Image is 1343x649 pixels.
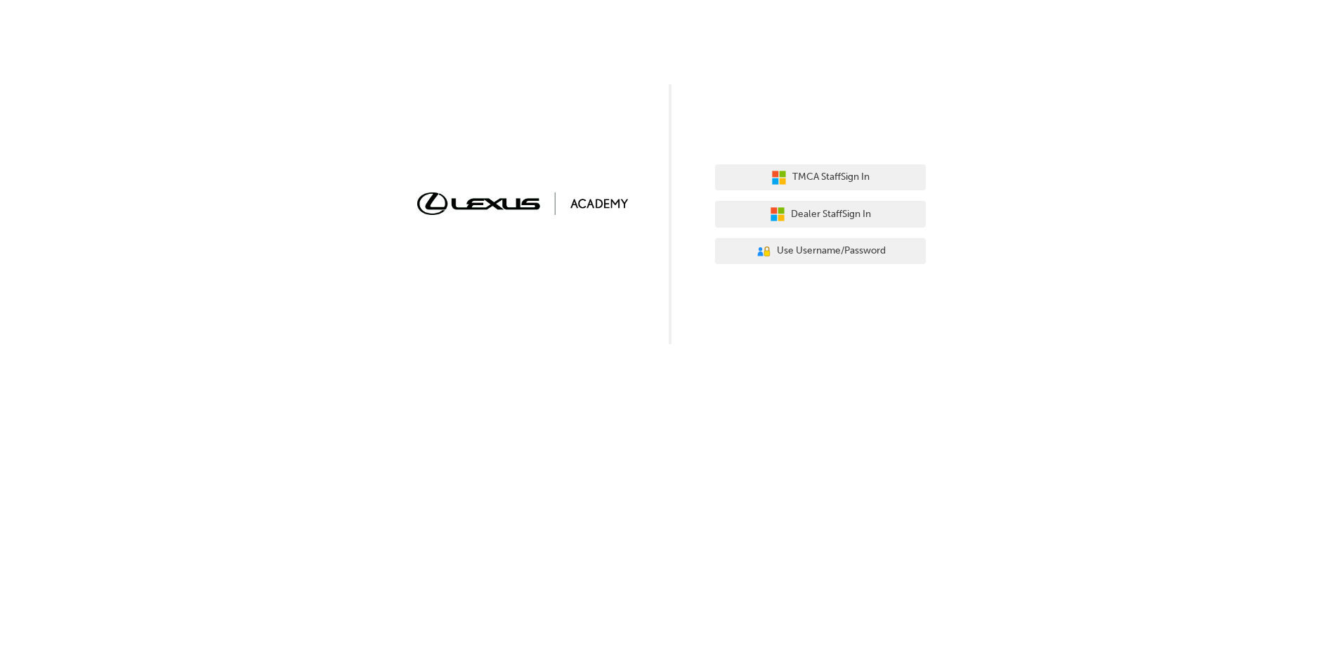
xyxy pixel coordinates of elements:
span: Dealer Staff Sign In [791,206,871,223]
span: Use Username/Password [777,243,886,259]
span: TMCA Staff Sign In [792,169,870,185]
button: Use Username/Password [715,238,926,265]
button: TMCA StaffSign In [715,164,926,191]
button: Dealer StaffSign In [715,201,926,228]
img: Trak [417,192,628,214]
